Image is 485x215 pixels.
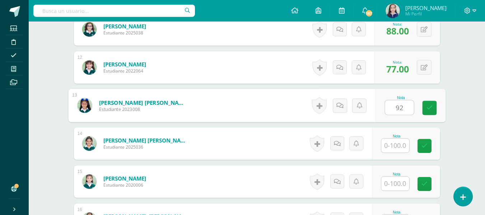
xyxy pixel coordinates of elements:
[82,136,97,151] img: 2876db289bce1ea926ec7ea939e69dbf.png
[385,101,414,115] input: 0-100.0
[381,139,409,153] input: 0-100.0
[103,144,190,150] span: Estudiante 2025036
[99,99,187,106] a: [PERSON_NAME] [PERSON_NAME]
[381,177,409,191] input: 0-100.0
[82,174,97,189] img: b67642098e5ce2cd45b82f377ca68d69.png
[386,25,409,37] span: 88.00
[82,60,97,75] img: f07b18bbae65de2ed1862caf28287e30.png
[386,60,409,65] div: Nota:
[381,134,412,138] div: Nota
[82,22,97,37] img: 125f88d77b394dcbb7e79e7098199eb7.png
[386,4,400,18] img: ca5a4eaf8577ec6eca99aea707ba97a8.png
[103,68,146,74] span: Estudiante 2022064
[99,106,187,113] span: Estudiante 2023008
[381,172,412,176] div: Nota
[405,4,447,11] span: [PERSON_NAME]
[103,137,190,144] a: [PERSON_NAME] [PERSON_NAME]
[33,5,195,17] input: Busca un usuario...
[384,96,417,100] div: Nota
[386,22,409,27] div: Nota:
[103,61,146,68] a: [PERSON_NAME]
[405,11,447,17] span: Mi Perfil
[103,23,146,30] a: [PERSON_NAME]
[103,30,146,36] span: Estudiante 2025038
[77,98,92,113] img: b0ec64e242d068a102b3e8de92443587.png
[365,9,373,17] span: 167
[386,63,409,75] span: 77.00
[103,182,146,188] span: Estudiante 2020006
[103,175,146,182] a: [PERSON_NAME]
[381,210,412,214] div: Nota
